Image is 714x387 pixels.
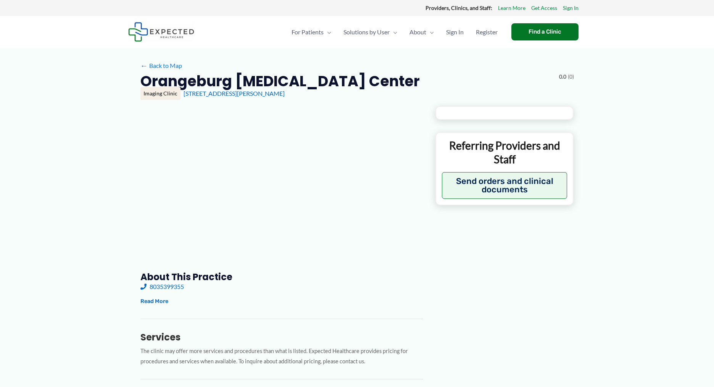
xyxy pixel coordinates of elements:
span: Menu Toggle [426,19,434,45]
span: Register [476,19,498,45]
a: Solutions by UserMenu Toggle [337,19,403,45]
a: Sign In [563,3,579,13]
span: (0) [568,72,574,82]
p: Referring Providers and Staff [442,139,567,166]
p: The clinic may offer more services and procedures than what is listed. Expected Healthcare provid... [140,346,423,367]
a: Find a Clinic [511,23,579,40]
a: AboutMenu Toggle [403,19,440,45]
a: ←Back to Map [140,60,182,71]
span: For Patients [292,19,324,45]
span: Menu Toggle [390,19,397,45]
strong: Providers, Clinics, and Staff: [425,5,492,11]
h3: About this practice [140,271,423,283]
a: Register [470,19,504,45]
a: Sign In [440,19,470,45]
span: Menu Toggle [324,19,331,45]
div: Imaging Clinic [140,87,181,100]
a: Learn More [498,3,525,13]
span: Solutions by User [343,19,390,45]
span: 0.0 [559,72,566,82]
button: Send orders and clinical documents [442,172,567,199]
a: Get Access [531,3,557,13]
a: For PatientsMenu Toggle [285,19,337,45]
a: 8035399355 [140,283,184,290]
span: ← [140,62,148,69]
nav: Primary Site Navigation [285,19,504,45]
span: About [409,19,426,45]
a: [STREET_ADDRESS][PERSON_NAME] [184,90,285,97]
h2: Orangeburg [MEDICAL_DATA] Center [140,72,420,90]
button: Read More [140,297,168,306]
span: Sign In [446,19,464,45]
h3: Services [140,331,423,343]
img: Expected Healthcare Logo - side, dark font, small [128,22,194,42]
